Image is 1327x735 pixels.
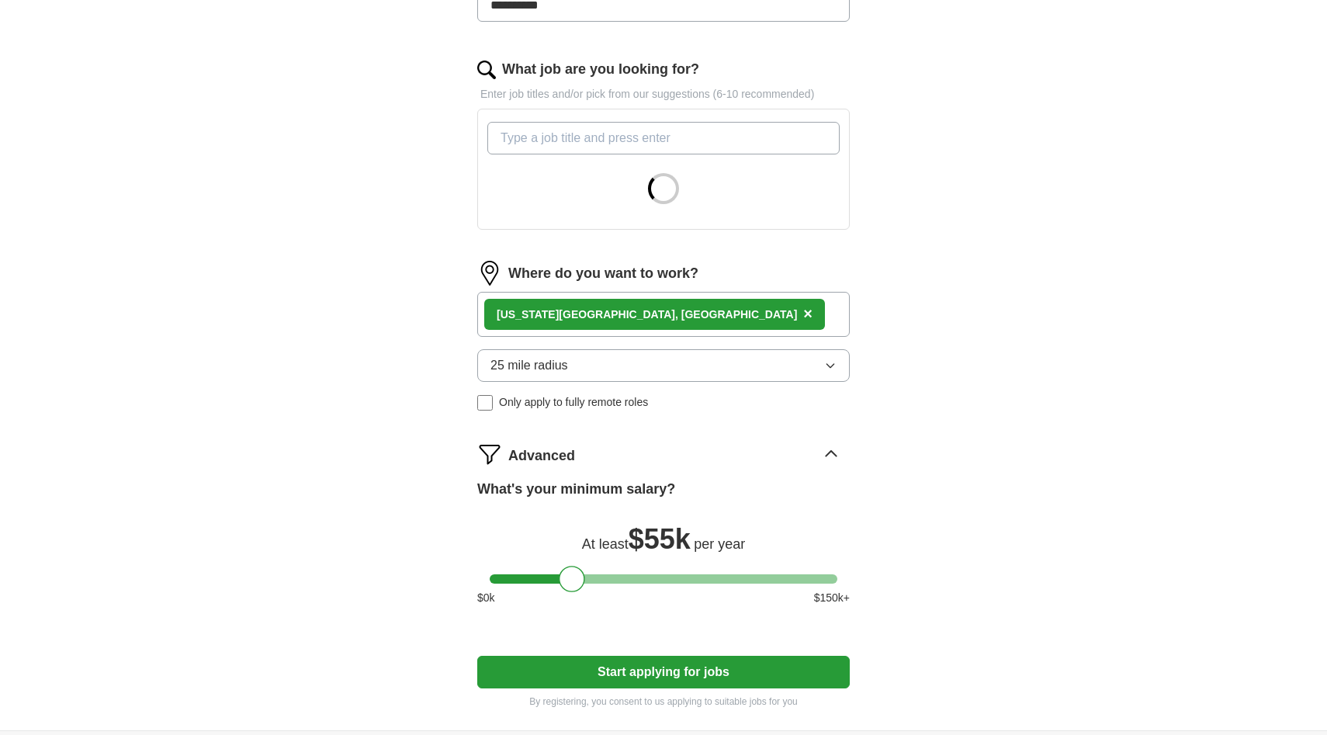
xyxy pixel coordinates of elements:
[499,394,648,411] span: Only apply to fully remote roles
[814,590,850,606] span: $ 150 k+
[694,536,745,552] span: per year
[477,695,850,709] p: By registering, you consent to us applying to suitable jobs for you
[582,536,629,552] span: At least
[497,307,797,323] div: [US_STATE][GEOGRAPHIC_DATA], [GEOGRAPHIC_DATA]
[508,446,575,466] span: Advanced
[629,523,691,555] span: $ 55k
[803,305,812,322] span: ×
[477,590,495,606] span: $ 0 k
[502,59,699,80] label: What job are you looking for?
[477,395,493,411] input: Only apply to fully remote roles
[477,479,675,500] label: What's your minimum salary?
[508,263,698,284] label: Where do you want to work?
[477,442,502,466] img: filter
[477,86,850,102] p: Enter job titles and/or pick from our suggestions (6-10 recommended)
[477,349,850,382] button: 25 mile radius
[477,656,850,688] button: Start applying for jobs
[477,261,502,286] img: location.png
[477,61,496,79] img: search.png
[487,122,840,154] input: Type a job title and press enter
[803,303,812,326] button: ×
[490,356,568,375] span: 25 mile radius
